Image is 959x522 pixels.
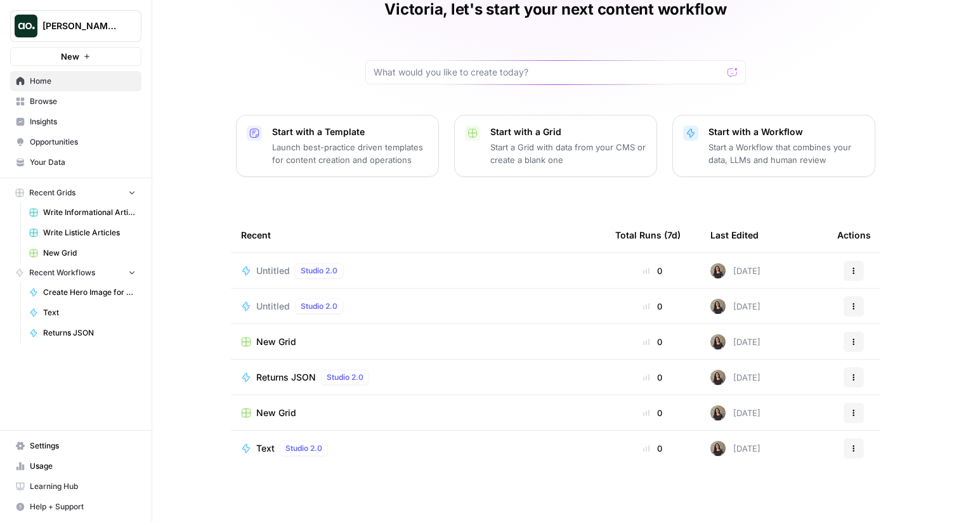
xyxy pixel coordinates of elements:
span: New Grid [43,247,136,259]
p: Start a Grid with data from your CMS or create a blank one [490,141,646,166]
span: Write Informational Articles [43,207,136,218]
div: [DATE] [710,405,760,421]
span: Browse [30,96,136,107]
span: New Grid [256,407,296,419]
span: Settings [30,440,136,452]
button: New [10,47,141,66]
span: Untitled [256,300,290,313]
div: 0 [615,371,690,384]
span: Recent Workflows [29,267,95,278]
a: Learning Hub [10,476,141,497]
div: [DATE] [710,334,760,349]
p: Start with a Template [272,126,428,138]
span: Usage [30,460,136,472]
p: Launch best-practice driven templates for content creation and operations [272,141,428,166]
a: Usage [10,456,141,476]
a: Opportunities [10,132,141,152]
img: n04lk3h3q0iujb8nvuuepb5yxxxi [710,299,726,314]
a: Settings [10,436,141,456]
span: Insights [30,116,136,127]
span: [PERSON_NAME] Testing [42,20,119,32]
div: 0 [615,300,690,313]
span: Your Data [30,157,136,168]
span: Text [256,442,275,455]
div: Actions [837,218,871,252]
a: Returns JSONStudio 2.0 [241,370,595,385]
span: Studio 2.0 [301,301,337,312]
div: 0 [615,336,690,348]
button: Workspace: Vicky Testing [10,10,141,42]
button: Help + Support [10,497,141,517]
p: Start a Workflow that combines your data, LLMs and human review [708,141,864,166]
p: Start with a Grid [490,126,646,138]
a: Text [23,303,141,323]
a: Write Listicle Articles [23,223,141,243]
img: n04lk3h3q0iujb8nvuuepb5yxxxi [710,334,726,349]
div: [DATE] [710,263,760,278]
a: Create Hero Image for Article [23,282,141,303]
span: Recent Grids [29,187,75,199]
span: Write Listicle Articles [43,227,136,238]
span: New [61,50,79,63]
a: Home [10,71,141,91]
button: Recent Grids [10,183,141,202]
div: [DATE] [710,299,760,314]
input: What would you like to create today? [374,66,722,79]
a: Browse [10,91,141,112]
div: Total Runs (7d) [615,218,681,252]
p: Start with a Workflow [708,126,864,138]
span: Studio 2.0 [285,443,322,454]
a: UntitledStudio 2.0 [241,263,595,278]
a: New Grid [23,243,141,263]
span: Opportunities [30,136,136,148]
div: 0 [615,407,690,419]
span: Home [30,75,136,87]
img: n04lk3h3q0iujb8nvuuepb5yxxxi [710,370,726,385]
div: 0 [615,264,690,277]
div: Recent [241,218,595,252]
button: Start with a TemplateLaunch best-practice driven templates for content creation and operations [236,115,439,177]
div: 0 [615,442,690,455]
a: UntitledStudio 2.0 [241,299,595,314]
a: TextStudio 2.0 [241,441,595,456]
span: Learning Hub [30,481,136,492]
a: Insights [10,112,141,132]
img: Vicky Testing Logo [15,15,37,37]
button: Start with a WorkflowStart a Workflow that combines your data, LLMs and human review [672,115,875,177]
span: Untitled [256,264,290,277]
div: [DATE] [710,441,760,456]
span: Help + Support [30,501,136,512]
div: [DATE] [710,370,760,385]
a: New Grid [241,407,595,419]
button: Recent Workflows [10,263,141,282]
a: New Grid [241,336,595,348]
span: Returns JSON [43,327,136,339]
span: Text [43,307,136,318]
div: Last Edited [710,218,759,252]
button: Start with a GridStart a Grid with data from your CMS or create a blank one [454,115,657,177]
span: Create Hero Image for Article [43,287,136,298]
a: Your Data [10,152,141,173]
img: n04lk3h3q0iujb8nvuuepb5yxxxi [710,441,726,456]
span: Studio 2.0 [301,265,337,277]
span: New Grid [256,336,296,348]
a: Returns JSON [23,323,141,343]
img: n04lk3h3q0iujb8nvuuepb5yxxxi [710,263,726,278]
span: Studio 2.0 [327,372,363,383]
img: n04lk3h3q0iujb8nvuuepb5yxxxi [710,405,726,421]
span: Returns JSON [256,371,316,384]
a: Write Informational Articles [23,202,141,223]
